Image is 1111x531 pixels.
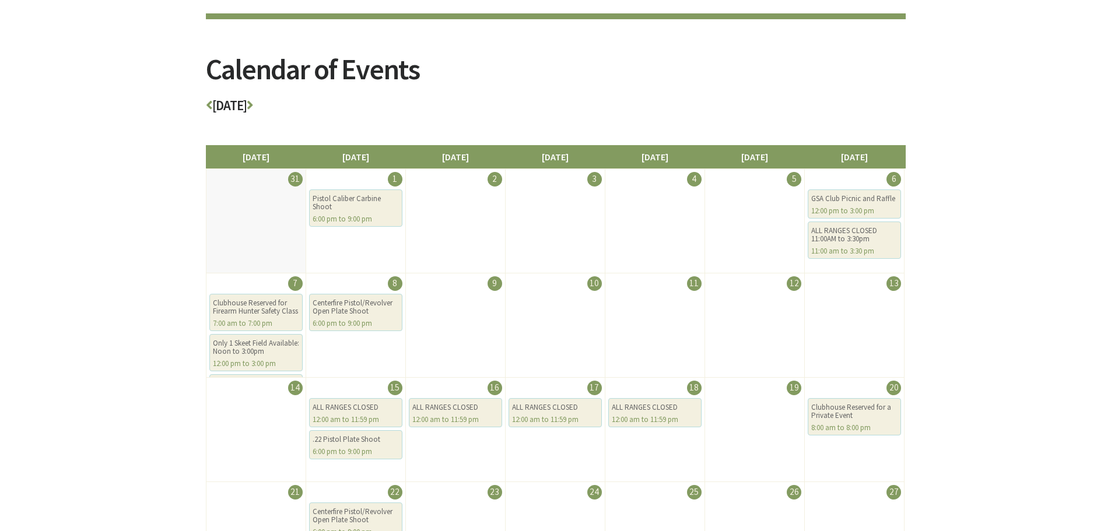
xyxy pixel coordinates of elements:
div: 10 [587,276,602,291]
div: 31 [288,172,303,187]
div: 18 [687,381,702,395]
li: [DATE] [306,145,406,168]
div: 8 [388,276,402,291]
div: 2 [488,172,502,187]
div: 14 [288,381,303,395]
h2: Calendar of Events [206,55,906,99]
h3: [DATE] [206,99,906,119]
li: [DATE] [505,145,605,168]
div: 4 [687,172,702,187]
div: 24 [587,485,602,500]
div: 9 [488,276,502,291]
div: 12:00 am to 11:59 pm [412,416,499,424]
div: 25 [687,485,702,500]
div: 12:00 am to 11:59 pm [612,416,698,424]
div: Centerfire Pistol/Revolver Open Plate Shoot [313,508,399,524]
div: 7 [288,276,303,291]
li: [DATE] [206,145,306,168]
div: 12:00 am to 11:59 pm [313,416,399,424]
div: 13 [886,276,901,291]
div: 12:00 am to 11:59 pm [512,416,598,424]
div: 19 [787,381,801,395]
div: 17 [587,381,602,395]
div: 26 [787,485,801,500]
div: ALL RANGES CLOSED 11:00AM to 3:30pm [811,227,898,243]
div: 6:00 pm to 9:00 pm [313,319,399,328]
div: 6:00 pm to 9:00 pm [313,215,399,223]
div: ALL RANGES CLOSED [512,403,598,412]
div: 12:00 pm to 3:00 pm [811,207,898,215]
div: 15 [388,381,402,395]
div: 23 [488,485,502,500]
div: .22 Pistol Plate Shoot [313,435,399,444]
div: 12 [787,276,801,291]
div: 1 [388,172,402,187]
div: 27 [886,485,901,500]
div: 6:00 pm to 9:00 pm [313,448,399,456]
div: 7:00 am to 7:00 pm [213,319,299,328]
div: ALL RANGES CLOSED [612,403,698,412]
li: [DATE] [605,145,705,168]
div: Clubhouse Reserved for a Private Event [811,403,898,420]
div: 16 [488,381,502,395]
li: [DATE] [405,145,506,168]
div: 5 [787,172,801,187]
div: Only 1 Skeet Field Available: Noon to 3:00pm [213,339,299,356]
div: ALL RANGES CLOSED [412,403,499,412]
div: Centerfire Pistol/Revolver Open Plate Shoot [313,299,399,315]
div: ALL RANGES CLOSED [313,403,399,412]
div: 12:00 pm to 3:00 pm [213,360,299,368]
div: Clubhouse Reserved for Firearm Hunter Safety Class [213,299,299,315]
div: Pistol Caliber Carbine Shoot [313,195,399,211]
div: 21 [288,485,303,500]
li: [DATE] [705,145,805,168]
div: 22 [388,485,402,500]
div: 20 [886,381,901,395]
div: 11 [687,276,702,291]
div: GSA Club Picnic and Raffle [811,195,898,203]
li: [DATE] [804,145,905,168]
div: 11:00 am to 3:30 pm [811,247,898,255]
div: 8:00 am to 8:00 pm [811,424,898,432]
div: 6 [886,172,901,187]
div: 3 [587,172,602,187]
